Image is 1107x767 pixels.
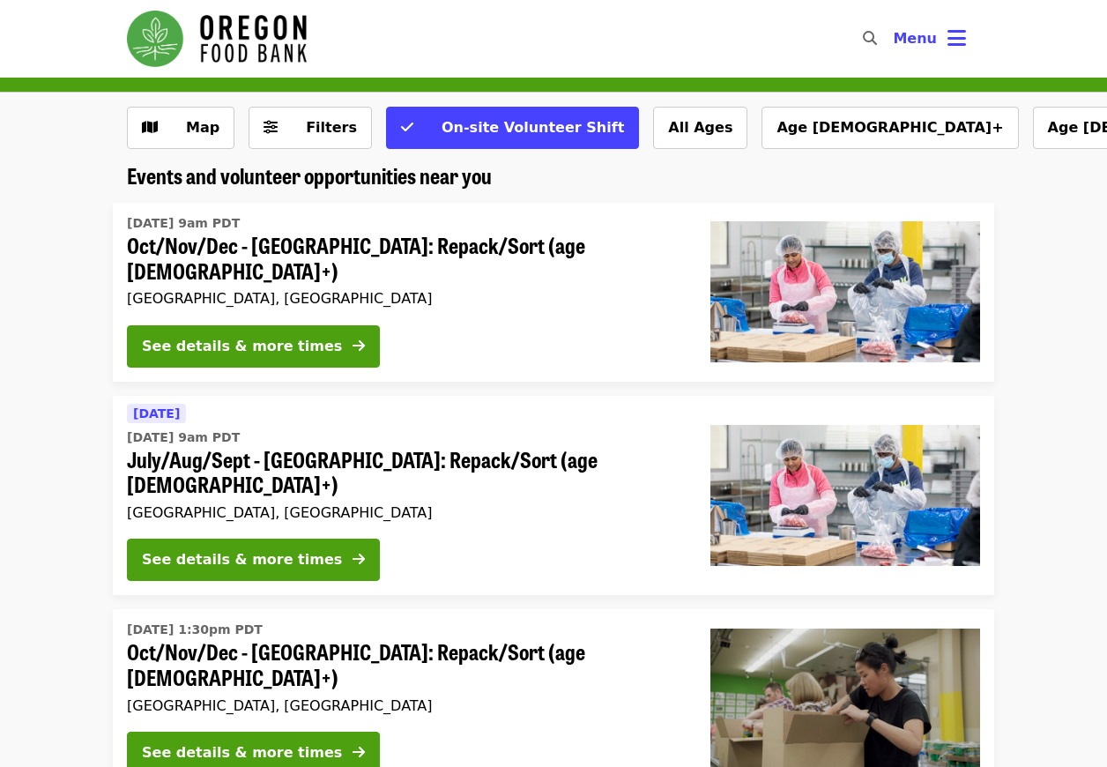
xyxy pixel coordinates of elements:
img: July/Aug/Sept - Beaverton: Repack/Sort (age 10+) organized by Oregon Food Bank [710,425,980,566]
a: See details for "Oct/Nov/Dec - Beaverton: Repack/Sort (age 10+)" [113,203,994,382]
button: Show map view [127,107,234,149]
button: See details & more times [127,539,380,581]
div: [GEOGRAPHIC_DATA], [GEOGRAPHIC_DATA] [127,697,682,714]
span: Filters [306,119,357,136]
span: July/Aug/Sept - [GEOGRAPHIC_DATA]: Repack/Sort (age [DEMOGRAPHIC_DATA]+) [127,447,682,498]
div: See details & more times [142,549,342,570]
span: Events and volunteer opportunities near you [127,160,492,190]
img: Oct/Nov/Dec - Beaverton: Repack/Sort (age 10+) organized by Oregon Food Bank [710,221,980,362]
i: sliders-h icon [264,119,278,136]
button: On-site Volunteer Shift [386,107,639,149]
div: [GEOGRAPHIC_DATA], [GEOGRAPHIC_DATA] [127,290,682,307]
i: arrow-right icon [353,551,365,568]
span: Menu [893,30,937,47]
div: [GEOGRAPHIC_DATA], [GEOGRAPHIC_DATA] [127,504,682,521]
span: On-site Volunteer Shift [442,119,624,136]
div: See details & more times [142,742,342,763]
span: Map [186,119,219,136]
button: Filters (0 selected) [249,107,372,149]
button: Age [DEMOGRAPHIC_DATA]+ [762,107,1018,149]
i: arrow-right icon [353,744,365,761]
input: Search [888,18,902,60]
i: search icon [863,30,877,47]
span: Oct/Nov/Dec - [GEOGRAPHIC_DATA]: Repack/Sort (age [DEMOGRAPHIC_DATA]+) [127,233,682,284]
span: [DATE] [133,406,180,421]
time: [DATE] 1:30pm PDT [127,621,263,639]
div: See details & more times [142,336,342,357]
i: map icon [142,119,158,136]
time: [DATE] 9am PDT [127,428,240,447]
a: See details for "July/Aug/Sept - Beaverton: Repack/Sort (age 10+)" [113,396,994,596]
i: check icon [401,119,413,136]
time: [DATE] 9am PDT [127,214,240,233]
img: Oregon Food Bank - Home [127,11,307,67]
button: See details & more times [127,325,380,368]
span: Oct/Nov/Dec - [GEOGRAPHIC_DATA]: Repack/Sort (age [DEMOGRAPHIC_DATA]+) [127,639,682,690]
i: arrow-right icon [353,338,365,354]
button: All Ages [653,107,747,149]
i: bars icon [947,26,966,51]
button: Toggle account menu [879,18,980,60]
